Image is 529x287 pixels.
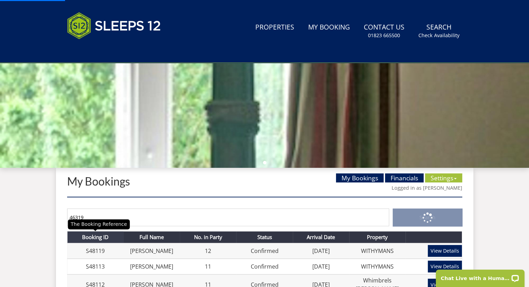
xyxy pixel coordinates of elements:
[205,263,211,270] a: 11
[86,263,105,270] a: S48113
[67,8,161,43] img: Sleeps 12
[86,247,105,255] a: S48119
[385,173,424,182] a: Financials
[305,20,353,35] a: My Booking
[368,32,400,39] small: 01823 665500
[205,247,211,255] a: 12
[130,263,173,270] a: [PERSON_NAME]
[361,263,394,270] a: WITHYMANS
[312,263,330,270] a: [DATE]
[418,32,459,39] small: Check Availability
[336,173,384,182] a: My Bookings
[393,208,462,226] button: Search
[123,231,180,243] th: Full Name
[419,214,435,221] span: Search
[361,20,407,42] a: Contact Us01823 665500
[361,247,394,255] a: WITHYMANS
[64,47,137,53] iframe: Customer reviews powered by Trustpilot
[253,20,297,35] a: Properties
[293,231,349,243] th: Arrival Date
[67,208,389,226] input: Search by Booking Reference, Name, Postcode or Email
[416,20,462,42] a: SearchCheck Availability
[68,219,130,229] div: The Booking Reference
[428,245,462,257] a: View Details
[236,231,292,243] th: Status
[67,174,130,188] a: My Bookings
[349,231,406,243] th: Property
[431,265,529,287] iframe: LiveChat chat widget
[250,263,278,270] a: Confirmed
[392,184,462,191] a: Logged in as [PERSON_NAME]
[428,261,462,272] a: View Details
[425,173,462,182] a: Settings
[130,247,173,255] a: [PERSON_NAME]
[250,247,278,255] a: Confirmed
[67,231,123,243] th: Booking ID
[312,247,330,255] a: [DATE]
[180,231,236,243] th: No. in Party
